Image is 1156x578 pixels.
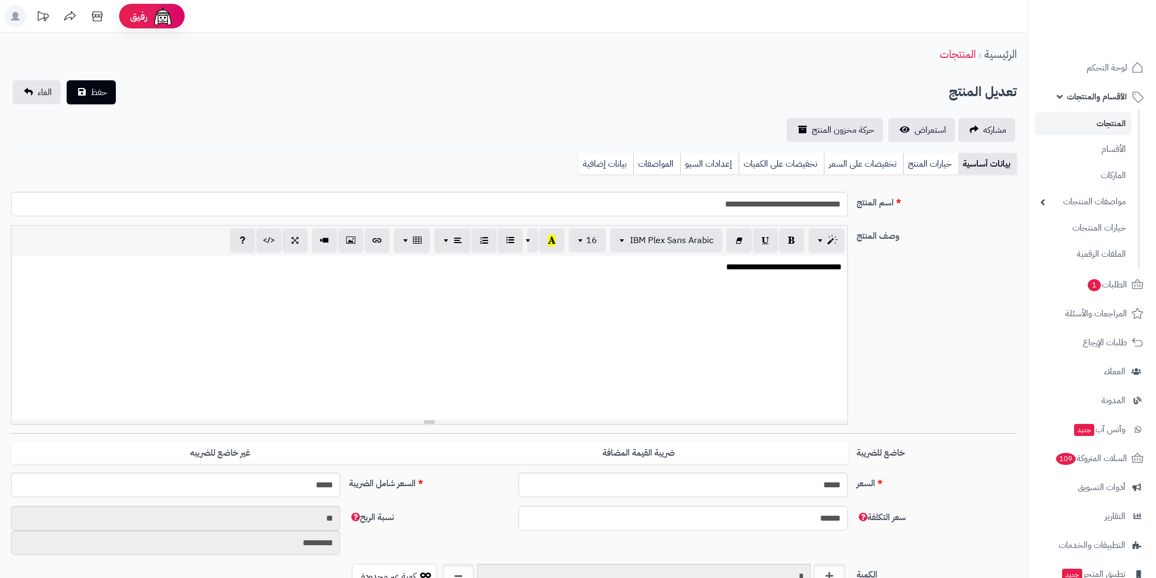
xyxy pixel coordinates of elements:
a: الطلبات1 [1035,272,1149,298]
a: أدوات التسويق [1035,474,1149,500]
span: لوحة التحكم [1087,60,1127,75]
span: سعر التكلفة [857,511,906,524]
span: جديد [1074,424,1094,436]
a: خيارات المنتج [903,153,958,175]
label: وصف المنتج [852,225,1022,243]
label: السعر شامل الضريبة [345,473,514,490]
span: السلات المتروكة [1055,451,1127,466]
a: المواصفات [633,153,680,175]
span: نسبة الربح [349,511,394,524]
a: تخفيضات على السعر [824,153,903,175]
a: تخفيضات على الكميات [739,153,824,175]
label: غير خاضع للضريبه [11,442,429,464]
a: طلبات الإرجاع [1035,329,1149,356]
a: تحديثات المنصة [29,5,56,30]
a: لوحة التحكم [1035,55,1149,81]
label: اسم المنتج [852,192,1022,209]
span: رفيق [130,10,148,23]
span: الأقسام والمنتجات [1067,89,1127,104]
span: استعراض [915,123,946,137]
span: طلبات الإرجاع [1083,335,1127,350]
img: ai-face.png [152,5,174,27]
a: المنتجات [940,46,976,62]
span: IBM Plex Sans Arabic [630,234,713,247]
a: حركة مخزون المنتج [787,118,883,142]
span: التقارير [1105,509,1125,524]
a: الماركات [1035,164,1131,187]
button: حفظ [67,80,116,104]
span: 16 [586,234,597,247]
span: أدوات التسويق [1078,480,1125,495]
a: التقارير [1035,503,1149,529]
span: الطلبات [1087,277,1127,292]
span: وآتس آب [1073,422,1125,437]
span: مشاركه [983,123,1006,137]
a: الملفات الرقمية [1035,243,1131,266]
a: الرئيسية [984,46,1017,62]
button: IBM Plex Sans Arabic [610,228,722,252]
span: حركة مخزون المنتج [812,123,874,137]
a: المدونة [1035,387,1149,414]
a: التطبيقات والخدمات [1035,532,1149,558]
a: مواصفات المنتجات [1035,190,1131,214]
a: الأقسام [1035,138,1131,161]
a: استعراض [888,118,955,142]
a: خيارات المنتجات [1035,216,1131,240]
span: 1 [1088,279,1101,291]
a: مشاركه [958,118,1015,142]
label: ضريبة القيمة المضافة [429,442,848,464]
span: 109 [1056,453,1076,465]
a: المراجعات والأسئلة [1035,300,1149,327]
img: logo-2.png [1082,31,1146,54]
span: حفظ [91,86,107,99]
button: 16 [569,228,606,252]
a: إعدادات السيو [680,153,739,175]
label: السعر [852,473,1022,490]
span: الغاء [38,86,52,99]
a: وآتس آبجديد [1035,416,1149,443]
a: العملاء [1035,358,1149,385]
h2: تعديل المنتج [949,81,1017,103]
a: السلات المتروكة109 [1035,445,1149,471]
span: التطبيقات والخدمات [1059,538,1125,553]
span: العملاء [1104,364,1125,379]
a: بيانات إضافية [579,153,633,175]
span: المراجعات والأسئلة [1065,306,1127,321]
a: الغاء [13,80,61,104]
label: خاضع للضريبة [852,442,1022,459]
a: بيانات أساسية [958,153,1017,175]
span: المدونة [1101,393,1125,408]
a: المنتجات [1035,113,1131,135]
